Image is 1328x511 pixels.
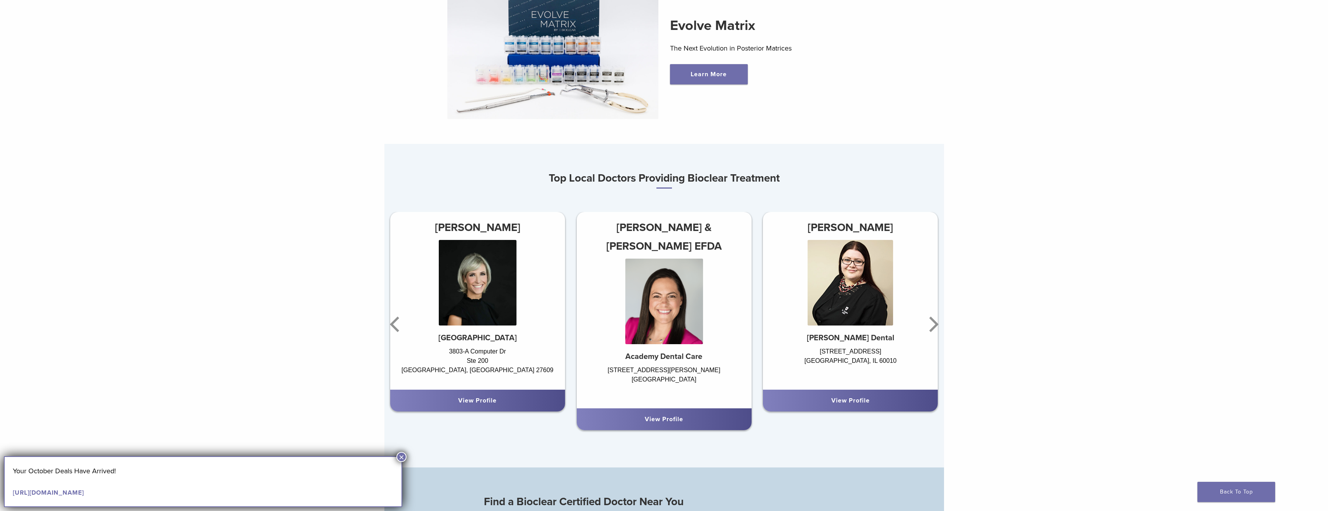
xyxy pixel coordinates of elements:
[807,333,894,343] strong: [PERSON_NAME] Dental
[484,492,845,511] h3: Find a Bioclear Certified Doctor Near You
[438,333,517,343] strong: [GEOGRAPHIC_DATA]
[13,465,393,477] p: Your October Deals Have Arrived!
[458,397,497,404] a: View Profile
[625,259,703,344] img: Dr. Chelsea Gonzales & Jeniffer Segura EFDA
[384,169,944,189] h3: Top Local Doctors Providing Bioclear Treatment
[388,301,404,348] button: Previous
[831,397,870,404] a: View Profile
[763,347,938,382] div: [STREET_ADDRESS] [GEOGRAPHIC_DATA], IL 60010
[390,218,565,237] h3: [PERSON_NAME]
[576,218,751,255] h3: [PERSON_NAME] & [PERSON_NAME] EFDA
[808,240,893,325] img: Dr. Agnieszka Iwaszczyszyn
[13,489,84,497] a: [URL][DOMAIN_NAME]
[1197,482,1275,502] a: Back To Top
[645,415,683,423] a: View Profile
[390,347,565,382] div: 3803-A Computer Dr Ste 200 [GEOGRAPHIC_DATA], [GEOGRAPHIC_DATA] 27609
[925,301,940,348] button: Next
[670,64,748,84] a: Learn More
[670,42,881,54] p: The Next Evolution in Posterior Matrices
[763,218,938,237] h3: [PERSON_NAME]
[576,366,751,401] div: [STREET_ADDRESS][PERSON_NAME] [GEOGRAPHIC_DATA]
[439,240,517,325] img: Dr. Anna Abernethy
[670,16,881,35] h2: Evolve Matrix
[396,452,407,462] button: Close
[625,352,702,361] strong: Academy Dental Care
